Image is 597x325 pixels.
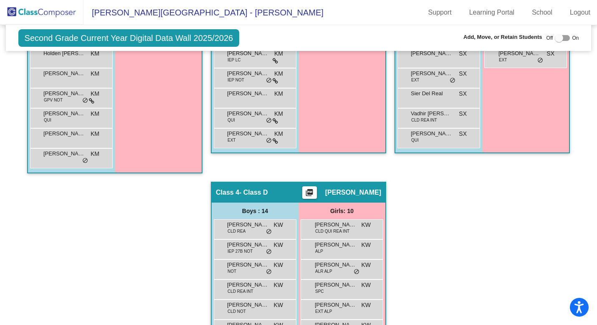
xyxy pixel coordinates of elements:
[298,203,385,219] div: Girls: 10
[361,221,371,229] span: KW
[361,301,371,310] span: KW
[91,129,99,138] span: KM
[227,281,269,289] span: [PERSON_NAME]
[266,77,272,84] span: do_not_disturb_alt
[411,89,453,98] span: Sier Del Real
[43,150,85,158] span: [PERSON_NAME]
[43,49,85,58] span: Holden [PERSON_NAME]
[463,33,542,41] span: Add, Move, or Retain Students
[361,261,371,269] span: KW
[44,97,63,103] span: GPV NOT
[499,57,507,63] span: EXT
[422,6,458,19] a: Support
[18,29,240,47] span: Second Grade Current Year Digital Data Wall 2025/2026
[228,308,246,315] span: CLD NOT
[274,129,283,138] span: KM
[82,97,88,104] span: do_not_disturb_alt
[212,203,298,219] div: Boys : 14
[227,261,269,269] span: [PERSON_NAME]
[266,137,272,144] span: do_not_disturb_alt
[82,157,88,164] span: do_not_disturb_alt
[228,117,235,123] span: QUI
[228,268,236,274] span: NOT
[572,34,579,42] span: On
[228,137,235,143] span: EXT
[274,109,283,118] span: KM
[361,241,371,249] span: KW
[228,248,253,254] span: IEP 27B NOT
[411,129,453,138] span: [PERSON_NAME]
[227,89,269,98] span: [PERSON_NAME]
[274,69,283,78] span: KM
[315,221,357,229] span: [PERSON_NAME]
[91,69,99,78] span: KM
[228,77,244,83] span: IEP NOT
[43,89,85,98] span: [PERSON_NAME]
[273,281,283,289] span: KW
[227,49,269,58] span: [PERSON_NAME]
[227,241,269,249] span: [PERSON_NAME]
[315,248,323,254] span: ALP
[537,57,543,64] span: do_not_disturb_alt
[315,261,357,269] span: [PERSON_NAME]
[411,117,437,123] span: CLD REA INT
[525,6,559,19] a: School
[315,301,357,309] span: [PERSON_NAME]
[315,308,332,315] span: EXT ALP
[463,6,521,19] a: Learning Portal
[227,109,269,118] span: [PERSON_NAME]
[411,77,419,83] span: EXT
[228,288,253,295] span: CLD REA INT
[228,228,245,234] span: CLD REA
[91,109,99,118] span: KM
[325,188,381,197] span: [PERSON_NAME]
[228,57,241,63] span: IEP LC
[354,269,359,275] span: do_not_disturb_alt
[274,49,283,58] span: KM
[266,229,272,235] span: do_not_disturb_alt
[315,241,357,249] span: [PERSON_NAME]
[239,188,268,197] span: - Class D
[302,186,317,199] button: Print Students Details
[315,268,332,274] span: ALR ALP
[273,301,283,310] span: KW
[546,49,554,58] span: SX
[266,269,272,275] span: do_not_disturb_alt
[315,228,349,234] span: CLD QUI REA INT
[459,49,467,58] span: SX
[450,77,455,84] span: do_not_disturb_alt
[459,89,467,98] span: SX
[563,6,597,19] a: Logout
[459,109,467,118] span: SX
[498,49,540,58] span: [PERSON_NAME]
[274,89,283,98] span: KM
[361,281,371,289] span: KW
[273,261,283,269] span: KW
[459,69,467,78] span: SX
[91,89,99,98] span: KM
[91,49,99,58] span: KM
[43,129,85,138] span: [PERSON_NAME]
[273,241,283,249] span: KW
[266,249,272,255] span: do_not_disturb_alt
[459,129,467,138] span: SX
[546,34,553,42] span: Off
[411,69,453,78] span: [PERSON_NAME]
[227,221,269,229] span: [PERSON_NAME]
[44,117,51,123] span: QUI
[227,301,269,309] span: [PERSON_NAME]
[273,221,283,229] span: KW
[216,188,239,197] span: Class 4
[411,137,419,143] span: QUI
[315,281,357,289] span: [PERSON_NAME]
[411,109,453,118] span: Vadhir [PERSON_NAME]
[266,117,272,124] span: do_not_disturb_alt
[83,6,324,19] span: [PERSON_NAME][GEOGRAPHIC_DATA] - [PERSON_NAME]
[43,109,85,118] span: [PERSON_NAME]
[315,288,324,295] span: SPC
[304,188,314,200] mat-icon: picture_as_pdf
[227,129,269,138] span: [PERSON_NAME]
[227,69,269,78] span: [PERSON_NAME]
[43,69,85,78] span: [PERSON_NAME]
[91,150,99,158] span: KM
